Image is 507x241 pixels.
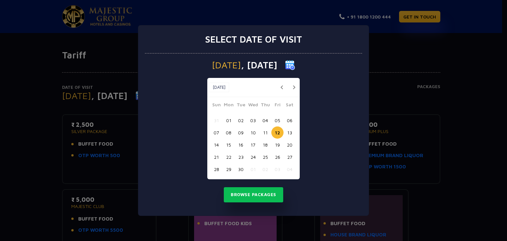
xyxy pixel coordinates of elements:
[241,60,277,70] span: , [DATE]
[222,139,235,151] button: 15
[205,34,302,45] h3: Select date of visit
[210,114,222,126] button: 31
[259,163,271,175] button: 02
[259,151,271,163] button: 25
[222,151,235,163] button: 22
[222,163,235,175] button: 29
[235,101,247,110] span: Tue
[259,139,271,151] button: 18
[271,126,284,139] button: 12
[271,139,284,151] button: 19
[259,101,271,110] span: Thu
[247,101,259,110] span: Wed
[259,114,271,126] button: 04
[271,151,284,163] button: 26
[222,126,235,139] button: 08
[284,114,296,126] button: 06
[212,60,241,70] span: [DATE]
[224,187,283,202] button: Browse Packages
[271,114,284,126] button: 05
[259,126,271,139] button: 11
[210,163,222,175] button: 28
[210,139,222,151] button: 14
[235,163,247,175] button: 30
[271,163,284,175] button: 03
[209,83,229,92] button: [DATE]
[271,101,284,110] span: Fri
[222,114,235,126] button: 01
[284,126,296,139] button: 13
[284,151,296,163] button: 27
[210,101,222,110] span: Sun
[285,60,295,70] img: calender icon
[284,163,296,175] button: 04
[222,101,235,110] span: Mon
[247,114,259,126] button: 03
[284,139,296,151] button: 20
[247,139,259,151] button: 17
[210,126,222,139] button: 07
[235,139,247,151] button: 16
[235,126,247,139] button: 09
[210,151,222,163] button: 21
[247,151,259,163] button: 24
[235,114,247,126] button: 02
[235,151,247,163] button: 23
[284,101,296,110] span: Sat
[247,126,259,139] button: 10
[247,163,259,175] button: 01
